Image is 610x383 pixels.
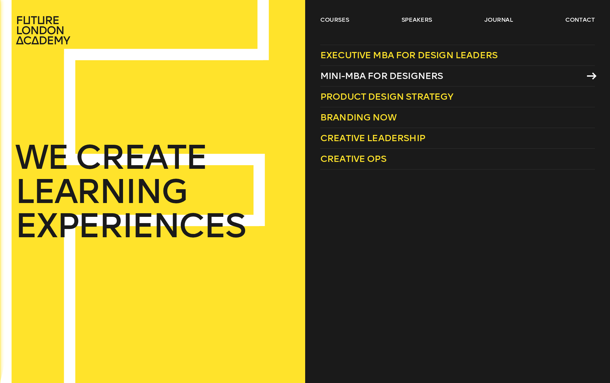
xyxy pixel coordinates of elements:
a: Executive MBA for Design Leaders [320,45,595,66]
a: Creative Ops [320,149,595,169]
a: Product Design Strategy [320,87,595,107]
span: Creative Leadership [320,133,425,143]
span: Product Design Strategy [320,91,453,102]
a: courses [320,16,349,24]
a: journal [484,16,513,24]
a: Creative Leadership [320,128,595,149]
span: Executive MBA for Design Leaders [320,50,498,61]
a: contact [565,16,595,24]
span: Creative Ops [320,153,386,164]
span: Branding Now [320,112,397,123]
a: Branding Now [320,107,595,128]
span: Mini-MBA for Designers [320,70,443,81]
a: Mini-MBA for Designers [320,66,595,87]
a: speakers [402,16,432,24]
